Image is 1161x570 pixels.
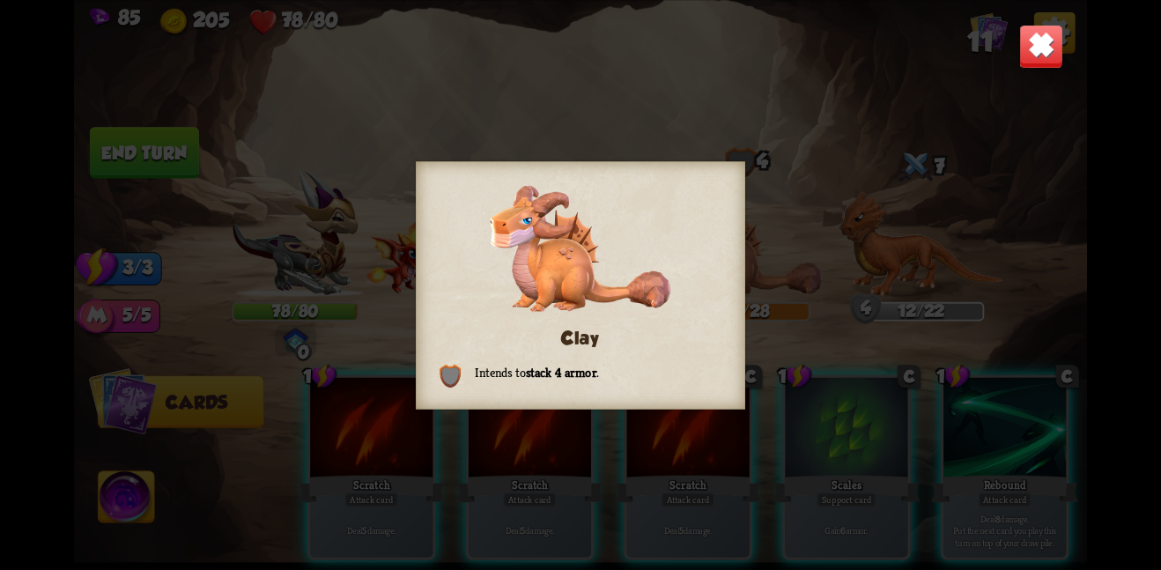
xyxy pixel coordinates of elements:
[440,328,721,348] h3: Clay
[491,185,670,312] img: Clay_Dragon.png
[440,364,461,388] img: Shield_Icon.png
[526,364,596,381] b: stack 4 armor
[1019,24,1063,68] img: Close_Button.png
[440,364,721,385] p: Intends to .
